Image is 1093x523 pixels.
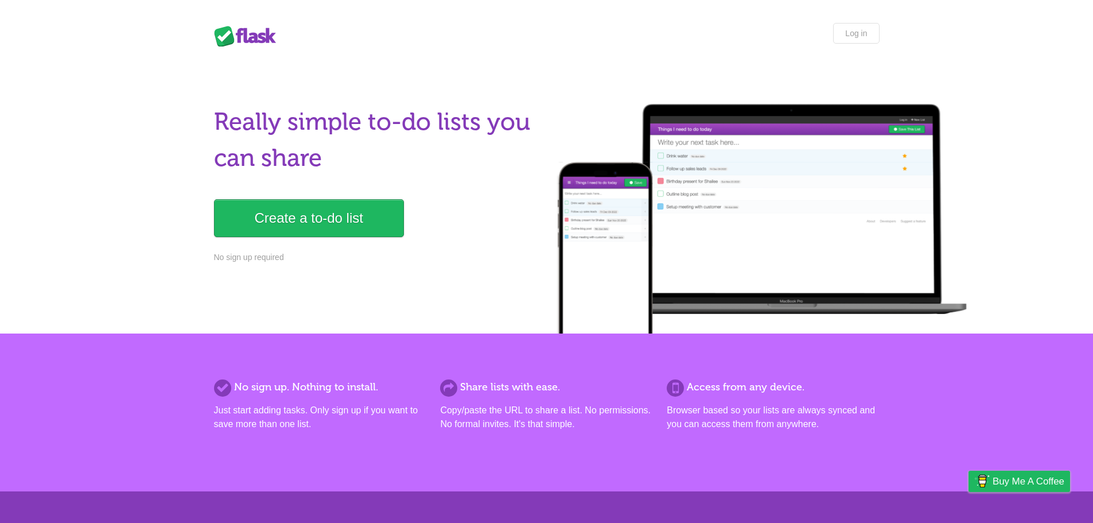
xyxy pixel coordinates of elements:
h2: Access from any device. [667,379,879,395]
a: Buy me a coffee [968,471,1070,492]
p: Browser based so your lists are always synced and you can access them from anywhere. [667,404,879,431]
span: Buy me a coffee [993,471,1064,491]
h2: No sign up. Nothing to install. [214,379,426,395]
h2: Share lists with ease. [440,379,652,395]
p: No sign up required [214,251,540,264]
a: Log in [833,23,879,44]
p: Copy/paste the URL to share a list. No permissions. No formal invites. It's that simple. [440,404,652,431]
h1: Really simple to-do lists you can share [214,104,540,176]
img: Buy me a coffee [974,471,990,491]
p: Just start adding tasks. Only sign up if you want to save more than one list. [214,404,426,431]
a: Create a to-do list [214,199,404,237]
div: Flask Lists [214,26,283,47]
